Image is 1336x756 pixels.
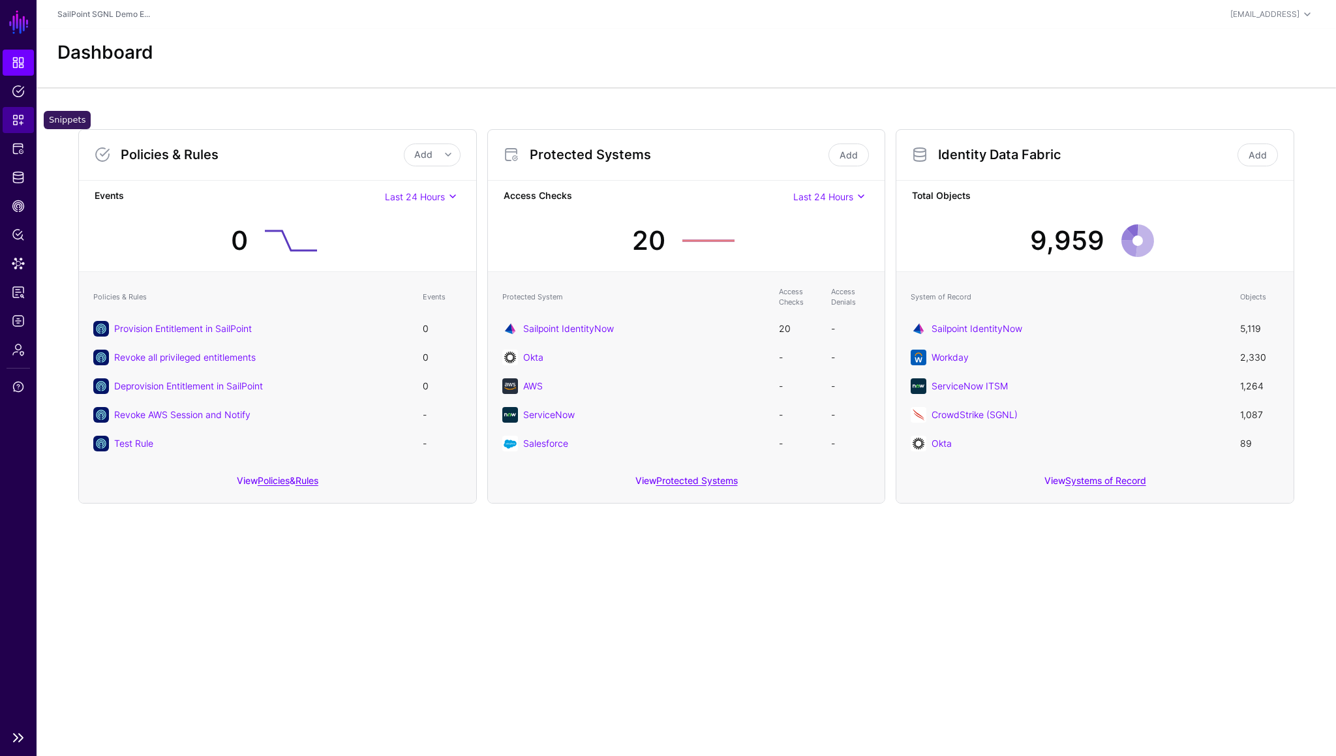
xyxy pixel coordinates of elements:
img: svg+xml;base64,PHN2ZyB3aWR0aD0iNjQiIGhlaWdodD0iNjQiIHZpZXdCb3g9IjAgMCA2NCA2NCIgZmlsbD0ibm9uZSIgeG... [502,378,518,394]
strong: Total Objects [912,189,1278,205]
a: Protected Systems [656,475,738,486]
td: - [825,429,877,458]
a: Salesforce [523,438,568,449]
span: Data Lens [12,257,25,270]
span: Last 24 Hours [385,191,445,202]
div: View [488,466,885,503]
a: CrowdStrike (SGNL) [932,409,1018,420]
img: svg+xml;base64,PHN2ZyB3aWR0aD0iNjQiIGhlaWdodD0iNjQiIHZpZXdCb3g9IjAgMCA2NCA2NCIgZmlsbD0ibm9uZSIgeG... [502,321,518,337]
div: 0 [231,221,248,260]
th: Access Denials [825,280,877,314]
span: Last 24 Hours [793,191,853,202]
span: Policies [12,85,25,98]
img: svg+xml;base64,PHN2ZyB3aWR0aD0iNjQiIGhlaWdodD0iNjQiIHZpZXdCb3g9IjAgMCA2NCA2NCIgZmlsbD0ibm9uZSIgeG... [911,321,926,337]
div: [EMAIL_ADDRESS] [1230,8,1299,20]
a: AWS [523,380,543,391]
th: Policies & Rules [87,280,416,314]
div: 9,959 [1030,221,1104,260]
a: CAEP Hub [3,193,34,219]
a: Provision Entitlement in SailPoint [114,323,252,334]
a: Dashboard [3,50,34,76]
div: 20 [632,221,665,260]
a: Okta [932,438,952,449]
td: 0 [416,314,468,343]
td: - [825,343,877,372]
img: svg+xml;base64,PHN2ZyB3aWR0aD0iNjQiIGhlaWdodD0iNjQiIHZpZXdCb3g9IjAgMCA2NCA2NCIgZmlsbD0ibm9uZSIgeG... [502,350,518,365]
td: 5,119 [1234,314,1286,343]
a: Sailpoint IdentityNow [523,323,614,334]
span: Support [12,380,25,393]
span: Policy Lens [12,228,25,241]
td: 1,087 [1234,401,1286,429]
a: Policies [3,78,34,104]
span: Dashboard [12,56,25,69]
th: Protected System [496,280,773,314]
td: 20 [772,314,825,343]
td: - [416,401,468,429]
div: View [896,466,1294,503]
a: Policies [258,475,290,486]
td: - [772,401,825,429]
a: ServiceNow [523,409,575,420]
span: Protected Systems [12,142,25,155]
td: 89 [1234,429,1286,458]
td: - [416,429,468,458]
td: - [825,314,877,343]
h3: Protected Systems [530,147,827,162]
a: Systems of Record [1065,475,1146,486]
a: Revoke all privileged entitlements [114,352,256,363]
th: Events [416,280,468,314]
a: Identity Data Fabric [3,164,34,190]
span: Add [414,149,433,160]
td: - [825,372,877,401]
a: Add [1237,144,1278,166]
img: svg+xml;base64,PHN2ZyB3aWR0aD0iNjQiIGhlaWdodD0iNjQiIHZpZXdCb3g9IjAgMCA2NCA2NCIgZmlsbD0ibm9uZSIgeG... [911,407,926,423]
img: svg+xml;base64,PHN2ZyB3aWR0aD0iNjQiIGhlaWdodD0iNjQiIHZpZXdCb3g9IjAgMCA2NCA2NCIgZmlsbD0ibm9uZSIgeG... [502,436,518,451]
strong: Access Checks [504,189,794,205]
a: Reports [3,279,34,305]
img: svg+xml;base64,PHN2ZyB3aWR0aD0iNjQiIGhlaWdodD0iNjQiIHZpZXdCb3g9IjAgMCA2NCA2NCIgZmlsbD0ibm9uZSIgeG... [502,407,518,423]
span: CAEP Hub [12,200,25,213]
a: Snippets [3,107,34,133]
td: - [772,429,825,458]
span: Logs [12,314,25,327]
div: View & [79,466,476,503]
a: Admin [3,337,34,363]
h3: Identity Data Fabric [938,147,1235,162]
img: svg+xml;base64,PHN2ZyB3aWR0aD0iNjQiIGhlaWdodD0iNjQiIHZpZXdCb3g9IjAgMCA2NCA2NCIgZmlsbD0ibm9uZSIgeG... [911,378,926,394]
td: 0 [416,343,468,372]
span: Snippets [12,113,25,127]
td: - [825,401,877,429]
th: Access Checks [772,280,825,314]
a: Deprovision Entitlement in SailPoint [114,380,263,391]
td: 1,264 [1234,372,1286,401]
a: ServiceNow ITSM [932,380,1008,391]
img: svg+xml;base64,PHN2ZyB3aWR0aD0iNjQiIGhlaWdodD0iNjQiIHZpZXdCb3g9IjAgMCA2NCA2NCIgZmlsbD0ibm9uZSIgeG... [911,436,926,451]
img: svg+xml;base64,PHN2ZyB3aWR0aD0iNjQiIGhlaWdodD0iNjQiIHZpZXdCb3g9IjAgMCA2NCA2NCIgZmlsbD0ibm9uZSIgeG... [911,350,926,365]
a: Data Lens [3,250,34,277]
a: Logs [3,308,34,334]
td: 0 [416,372,468,401]
a: Okta [523,352,543,363]
td: - [772,372,825,401]
span: Identity Data Fabric [12,171,25,184]
th: Objects [1234,280,1286,314]
a: Revoke AWS Session and Notify [114,409,250,420]
h2: Dashboard [57,42,153,64]
h3: Policies & Rules [121,147,404,162]
td: 2,330 [1234,343,1286,372]
a: Workday [932,352,969,363]
a: SGNL [8,8,30,37]
a: Protected Systems [3,136,34,162]
span: Admin [12,343,25,356]
div: Snippets [44,111,91,129]
strong: Events [95,189,385,205]
a: Sailpoint IdentityNow [932,323,1022,334]
th: System of Record [904,280,1234,314]
a: Policy Lens [3,222,34,248]
a: Test Rule [114,438,153,449]
td: - [772,343,825,372]
span: Reports [12,286,25,299]
a: SailPoint SGNL Demo E... [57,9,150,19]
a: Add [828,144,869,166]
